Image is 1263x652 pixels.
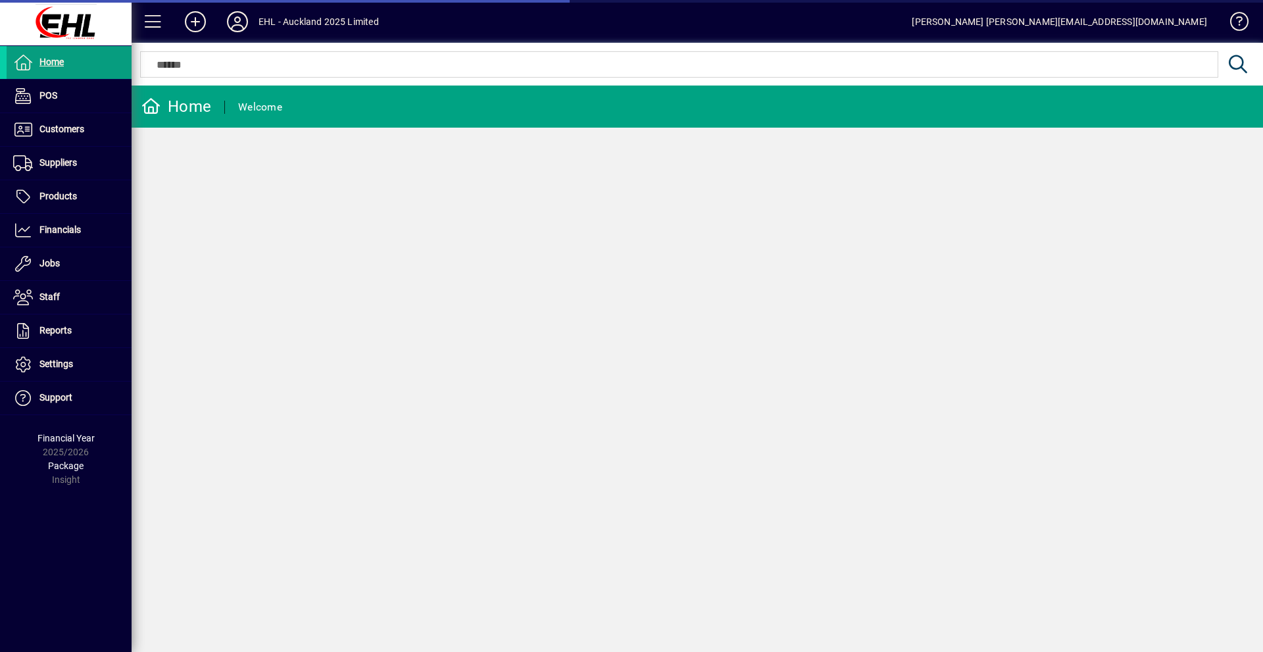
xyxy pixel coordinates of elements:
div: [PERSON_NAME] [PERSON_NAME][EMAIL_ADDRESS][DOMAIN_NAME] [912,11,1207,32]
a: Suppliers [7,147,132,180]
button: Profile [216,10,259,34]
a: Staff [7,281,132,314]
a: Jobs [7,247,132,280]
a: Support [7,382,132,414]
span: Suppliers [39,157,77,168]
a: Knowledge Base [1220,3,1247,45]
button: Add [174,10,216,34]
span: Financial Year [37,433,95,443]
span: Package [48,461,84,471]
div: Home [141,96,211,117]
span: POS [39,90,57,101]
span: Products [39,191,77,201]
span: Jobs [39,258,60,268]
div: Welcome [238,97,282,118]
a: Settings [7,348,132,381]
span: Financials [39,224,81,235]
a: Customers [7,113,132,146]
span: Customers [39,124,84,134]
span: Home [39,57,64,67]
span: Staff [39,291,60,302]
a: Reports [7,314,132,347]
div: EHL - Auckland 2025 Limited [259,11,379,32]
span: Support [39,392,72,403]
a: POS [7,80,132,113]
a: Financials [7,214,132,247]
a: Products [7,180,132,213]
span: Reports [39,325,72,336]
span: Settings [39,359,73,369]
